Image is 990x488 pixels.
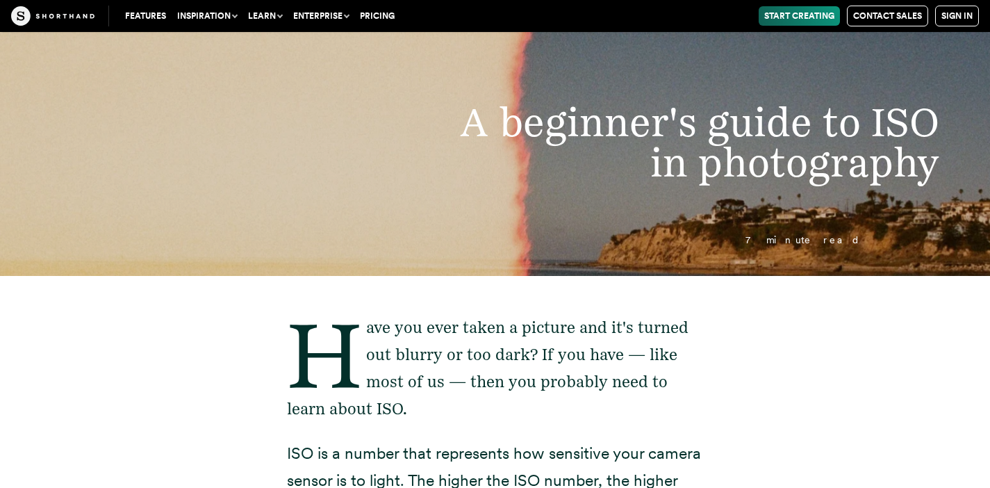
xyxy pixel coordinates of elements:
[847,6,928,26] a: Contact Sales
[172,6,242,26] button: Inspiration
[287,314,704,423] p: Have you ever taken a picture and it's turned out blurry or too dark? If you have — like most of ...
[119,6,172,26] a: Features
[11,6,94,26] img: The Craft
[354,6,400,26] a: Pricing
[759,6,840,26] a: Start Creating
[242,6,288,26] button: Learn
[288,6,354,26] button: Enterprise
[935,6,979,26] a: Sign in
[416,101,967,182] h1: A beginner's guide to ISO in photography
[101,235,889,245] p: 7 minute read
